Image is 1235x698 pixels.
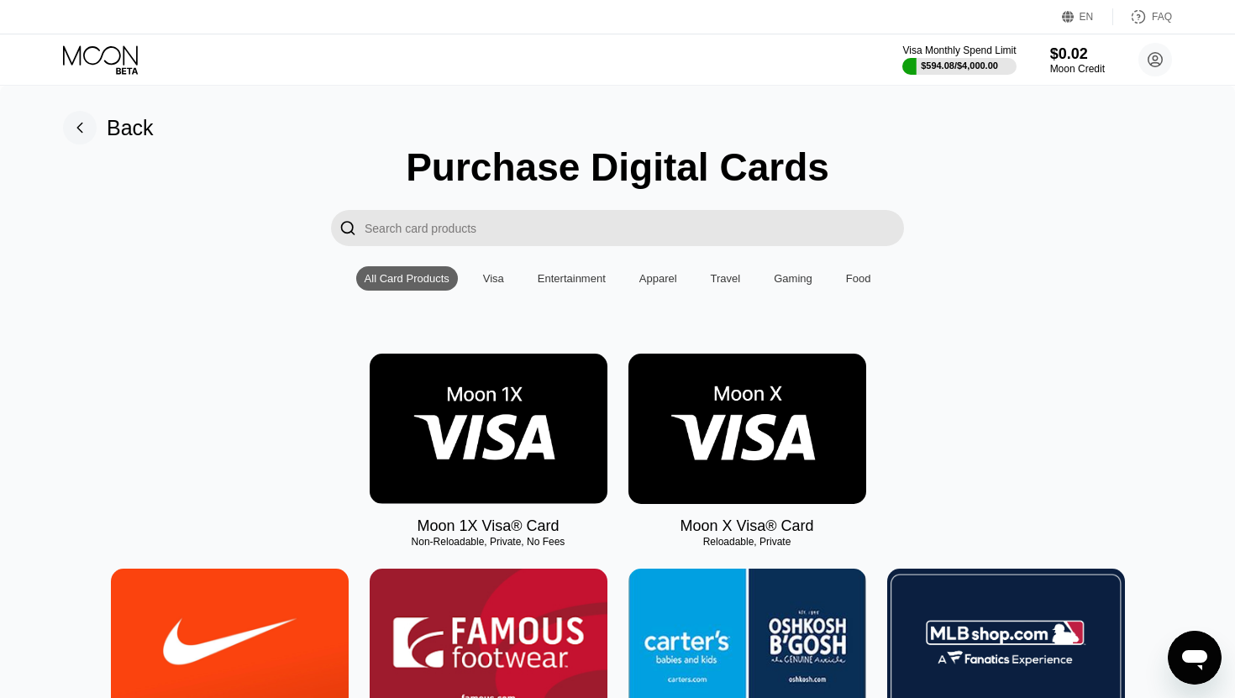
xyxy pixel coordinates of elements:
div: Back [107,116,154,140]
div: Visa [483,272,504,285]
div: Visa Monthly Spend Limit$594.08/$4,000.00 [902,45,1016,75]
div: Gaming [765,266,821,291]
div: Non-Reloadable, Private, No Fees [370,536,607,548]
div: Moon Credit [1050,63,1105,75]
div: Moon X Visa® Card [680,517,813,535]
div: Apparel [631,266,686,291]
div: EN [1062,8,1113,25]
div: All Card Products [365,272,449,285]
div: Gaming [774,272,812,285]
div: EN [1080,11,1094,23]
div: All Card Products [356,266,458,291]
div: FAQ [1113,8,1172,25]
div: $0.02Moon Credit [1050,45,1105,75]
div: $594.08 / $4,000.00 [921,60,998,71]
input: Search card products [365,210,904,246]
div:  [339,218,356,238]
div: Visa [475,266,512,291]
div: Purchase Digital Cards [406,144,829,190]
div: Apparel [639,272,677,285]
div: Visa Monthly Spend Limit [902,45,1016,56]
div: Entertainment [529,266,614,291]
iframe: Knop om het berichtenvenster te openen [1168,631,1222,685]
div: FAQ [1152,11,1172,23]
div: Food [846,272,871,285]
div: Back [63,111,154,144]
div: Food [838,266,880,291]
div: Travel [702,266,749,291]
div: Moon 1X Visa® Card [417,517,559,535]
div: $0.02 [1050,45,1105,63]
div: Reloadable, Private [628,536,866,548]
div: Entertainment [538,272,606,285]
div: Travel [711,272,741,285]
div:  [331,210,365,246]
